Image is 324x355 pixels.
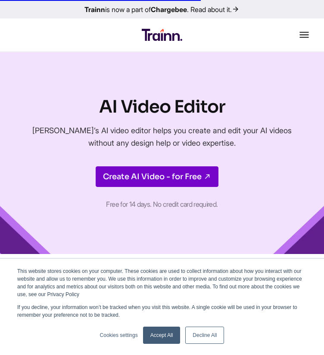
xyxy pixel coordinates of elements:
p: Free for 14 days. No credit card required. [31,197,293,211]
b: Trainn [84,5,105,14]
h1: AI Video Editor [31,95,293,119]
a: Create AI Video - for Free [96,166,218,187]
p: If you decline, your information won’t be tracked when you visit this website. A single cookie wi... [17,303,307,319]
a: Accept All [143,327,181,344]
a: Decline All [185,327,224,344]
a: Cookies settings [100,331,138,339]
p: This website stores cookies on your computer. These cookies are used to collect information about... [17,267,307,298]
img: Trainn Logo [142,29,182,41]
p: [PERSON_NAME]’s AI video editor helps you create and edit your AI videos without any design help ... [31,124,293,149]
b: Chargebee [151,5,187,14]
